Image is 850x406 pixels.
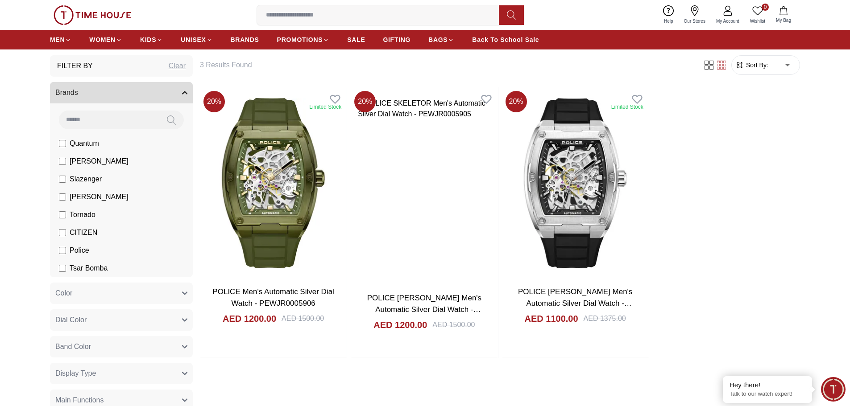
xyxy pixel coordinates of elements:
span: 20 % [354,91,376,112]
h4: AED 1100.00 [524,312,578,325]
div: Limited Stock [309,103,341,111]
a: BAGS [428,32,454,48]
button: My Bag [771,4,796,25]
a: POLICE [PERSON_NAME] Men's Automatic Silver Dial Watch - PEWJR0005905 [367,294,481,325]
span: SALE [347,35,365,44]
div: Chat Widget [821,377,846,402]
a: Help [659,4,679,26]
a: WOMEN [89,32,122,48]
input: [PERSON_NAME] [59,158,66,165]
h6: 3 Results Found [200,60,692,70]
span: CITIZEN [70,227,97,238]
span: GIFTING [383,35,410,44]
a: MEN [50,32,71,48]
button: Color [50,283,193,304]
a: Our Stores [679,4,711,26]
span: Tsar Bomba [70,263,108,274]
a: POLICE Men's Automatic Silver Dial Watch - PEWJR0005906 [212,287,334,308]
div: Limited Stock [611,103,643,111]
div: AED 1500.00 [432,320,475,330]
span: Band Color [55,341,91,352]
div: AED 1375.00 [584,313,626,324]
input: Quantum [59,140,66,147]
span: Dial Color [55,315,87,325]
h3: Filter By [57,61,93,71]
h4: AED 1200.00 [373,319,427,331]
input: Police [59,247,66,254]
input: Slazenger [59,176,66,183]
button: Dial Color [50,309,193,331]
span: BAGS [428,35,448,44]
a: 0Wishlist [745,4,771,26]
span: Brands [55,87,78,98]
a: Back To School Sale [472,32,539,48]
span: KIDS [140,35,156,44]
img: POLICE Men's Automatic Silver Dial Watch - PEWJR0005906 [200,87,347,279]
a: GIFTING [383,32,410,48]
div: AED 1500.00 [282,313,324,324]
span: Wishlist [746,18,769,25]
input: Tsar Bomba [59,265,66,272]
span: MEN [50,35,65,44]
span: Sort By: [744,61,768,70]
span: Help [660,18,677,25]
input: [PERSON_NAME] [59,193,66,201]
div: Clear [169,61,186,71]
a: KIDS [140,32,163,48]
a: POLICE [PERSON_NAME] Men's Automatic Silver Dial Watch - PEWJR0005902 [518,287,632,319]
span: 20 % [506,91,527,112]
div: Hey there! [730,381,805,390]
a: PROMOTIONS [277,32,330,48]
a: UNISEX [181,32,212,48]
span: Slazenger [70,174,102,185]
input: Tornado [59,211,66,218]
span: [PERSON_NAME] [70,156,129,167]
span: Our Stores [680,18,709,25]
a: BRANDS [231,32,259,48]
h4: AED 1200.00 [223,312,276,325]
span: UNISEX [181,35,206,44]
span: Display Type [55,368,96,379]
button: Brands [50,82,193,103]
a: SALE [347,32,365,48]
span: My Account [713,18,743,25]
span: PROMOTIONS [277,35,323,44]
button: Display Type [50,363,193,384]
span: My Bag [772,17,795,24]
img: ... [54,5,131,25]
span: Back To School Sale [472,35,539,44]
img: POLICE SKELETOR Men's Automatic Silver Dial Watch - PEWJR0005902 [502,87,649,279]
span: 20 % [203,91,225,112]
input: CITIZEN [59,229,66,236]
span: [PERSON_NAME] [70,192,129,202]
span: Main Functions [55,395,104,406]
p: Talk to our watch expert! [730,390,805,398]
span: Tornado [70,209,95,220]
span: WOMEN [89,35,116,44]
button: Sort By: [735,61,768,70]
span: Color [55,288,72,299]
span: 0 [762,4,769,11]
button: Band Color [50,336,193,357]
img: POLICE SKELETOR Men's Automatic Silver Dial Watch - PEWJR0005905 [351,87,498,285]
span: Police [70,245,89,256]
span: Quantum [70,138,99,149]
span: BRANDS [231,35,259,44]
